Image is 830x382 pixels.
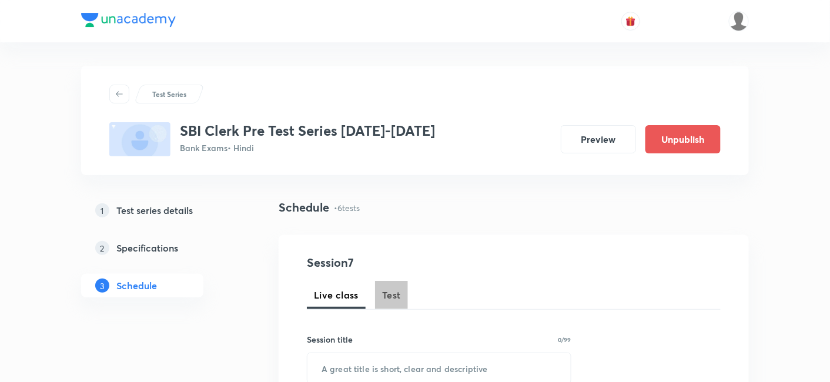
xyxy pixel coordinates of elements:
[334,202,360,214] p: • 6 tests
[81,13,176,27] img: Company Logo
[116,241,178,255] h5: Specifications
[95,279,109,293] p: 3
[95,241,109,255] p: 2
[180,122,435,139] h3: SBI Clerk Pre Test Series [DATE]-[DATE]
[180,142,435,154] p: Bank Exams • Hindi
[109,122,170,156] img: fallback-thumbnail.png
[729,11,749,31] img: Drishti Chauhan
[625,16,636,26] img: avatar
[307,333,353,346] h6: Session title
[645,125,721,153] button: Unpublish
[307,254,521,272] h4: Session 7
[558,337,571,343] p: 0/99
[382,288,401,302] span: Test
[152,89,186,99] p: Test Series
[621,12,640,31] button: avatar
[95,203,109,217] p: 1
[279,199,329,216] h4: Schedule
[116,279,157,293] h5: Schedule
[81,13,176,30] a: Company Logo
[561,125,636,153] button: Preview
[116,203,193,217] h5: Test series details
[81,199,241,222] a: 1Test series details
[81,236,241,260] a: 2Specifications
[314,288,359,302] span: Live class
